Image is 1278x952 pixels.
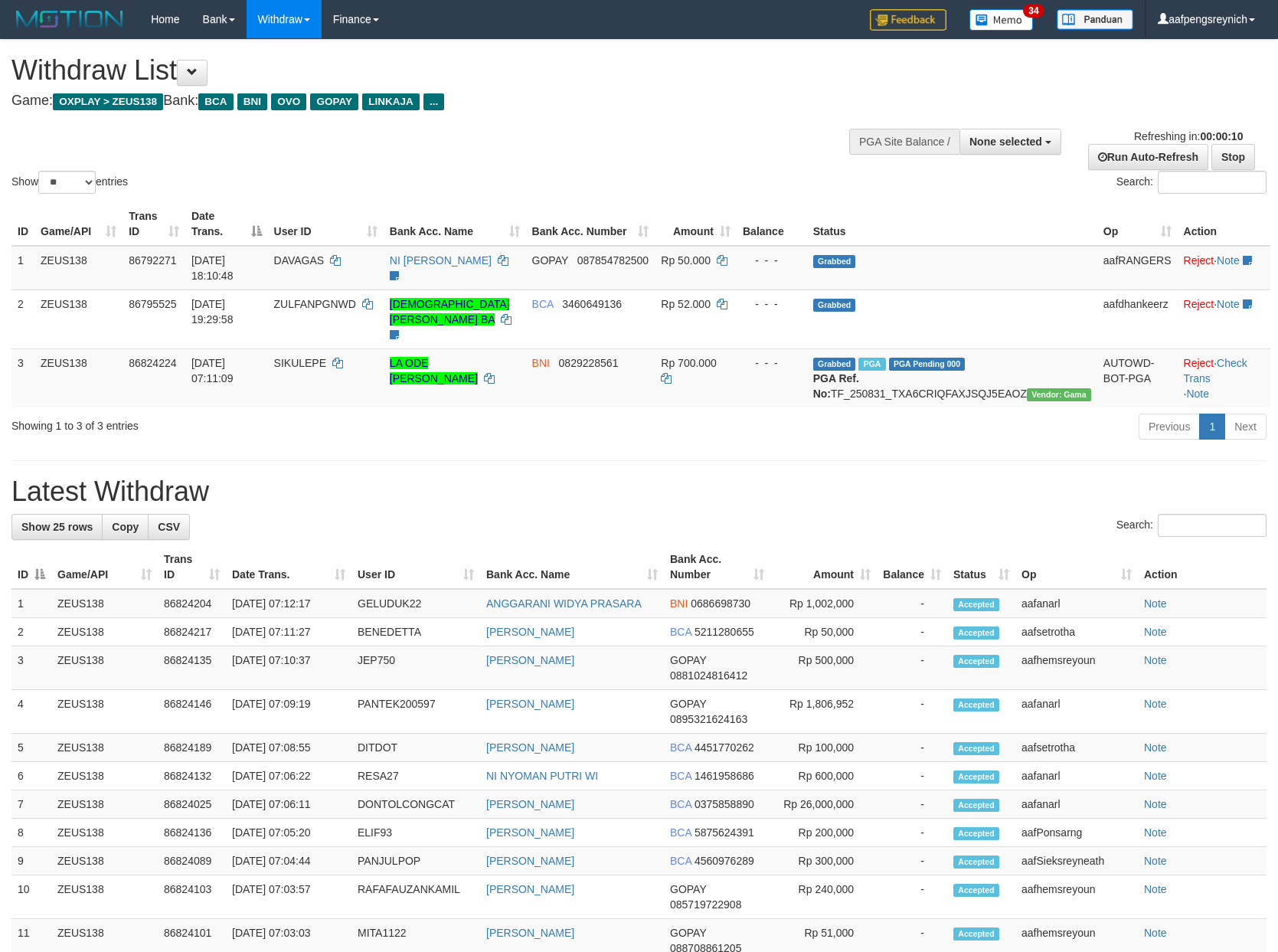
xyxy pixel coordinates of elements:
td: 1 [11,246,34,290]
td: BENEDETTA [351,618,480,646]
td: ZEUS138 [51,790,158,819]
div: - - - [743,296,801,312]
span: DAVAGAS [274,254,325,267]
span: Grabbed [813,255,856,268]
span: GOPAY [670,883,706,895]
td: 86824089 [158,847,226,875]
span: Accepted [953,626,999,640]
td: ZEUS138 [51,819,158,847]
a: 1 [1199,414,1225,440]
td: 86824135 [158,646,226,690]
td: JEP750 [351,646,480,690]
td: ELIF93 [351,819,480,847]
span: GOPAY [310,93,358,110]
span: Show 25 rows [21,521,93,533]
a: Run Auto-Refresh [1088,144,1208,170]
strong: 00:00:10 [1200,130,1243,142]
td: 1 [11,589,51,618]
td: ZEUS138 [34,246,123,290]
span: 86792271 [129,254,176,267]
td: aafRANGERS [1097,246,1178,290]
td: Rp 600,000 [770,762,877,790]
a: [PERSON_NAME] [486,654,574,666]
span: BNI [237,93,267,110]
td: PANJULPOP [351,847,480,875]
span: BCA [670,741,691,754]
td: [DATE] 07:05:20 [226,819,351,847]
th: Action [1178,202,1270,246]
td: [DATE] 07:11:27 [226,618,351,646]
a: Note [1144,597,1167,610]
span: Accepted [953,698,999,712]
span: BCA [670,855,691,867]
h4: Game: Bank: [11,93,837,109]
a: Note [1144,883,1167,895]
a: Check Trans [1184,357,1247,384]
th: Trans ID: activate to sort column ascending [158,545,226,589]
td: ZEUS138 [51,875,158,919]
td: - [877,589,947,618]
td: ZEUS138 [34,348,123,407]
td: ZEUS138 [51,589,158,618]
a: LA ODE [PERSON_NAME] [390,357,478,384]
span: Copy 087854782500 to clipboard [577,254,649,267]
th: Bank Acc. Number: activate to sort column ascending [526,202,655,246]
span: CSV [158,521,180,533]
td: ZEUS138 [51,762,158,790]
h1: Withdraw List [11,55,837,86]
div: - - - [743,253,801,268]
select: Showentries [38,171,96,194]
td: - [877,690,947,734]
label: Search: [1116,514,1267,537]
span: Accepted [953,742,999,755]
td: aafdhankeerz [1097,290,1178,348]
th: Balance: activate to sort column ascending [877,545,947,589]
a: [PERSON_NAME] [486,626,574,638]
td: 86824025 [158,790,226,819]
b: PGA Ref. No: [813,372,859,400]
th: Game/API: activate to sort column ascending [34,202,123,246]
th: Status: activate to sort column ascending [947,545,1015,589]
td: - [877,618,947,646]
a: Note [1144,698,1167,710]
td: · [1178,246,1270,290]
td: 86824103 [158,875,226,919]
td: ZEUS138 [51,646,158,690]
span: [DATE] 07:11:09 [191,357,234,384]
td: 9 [11,847,51,875]
th: Game/API: activate to sort column ascending [51,545,158,589]
div: Showing 1 to 3 of 3 entries [11,412,521,433]
a: NI NYOMAN PUTRI WI [486,770,598,782]
td: - [877,762,947,790]
td: GELUDUK22 [351,589,480,618]
td: - [877,819,947,847]
a: Previous [1139,414,1200,440]
span: 86824224 [129,357,176,369]
a: Stop [1211,144,1255,170]
a: Next [1224,414,1267,440]
button: None selected [959,129,1061,155]
td: Rp 1,002,000 [770,589,877,618]
span: Rp 700.000 [661,357,716,369]
span: BCA [198,93,233,110]
span: Rp 52.000 [661,298,711,310]
a: Note [1186,388,1209,400]
span: Copy 5211280655 to clipboard [695,626,754,638]
img: Feedback.jpg [870,9,946,31]
span: Grabbed [813,358,856,371]
td: 10 [11,875,51,919]
td: [DATE] 07:08:55 [226,734,351,762]
td: 86824132 [158,762,226,790]
a: CSV [148,514,190,540]
td: - [877,646,947,690]
a: [PERSON_NAME] [486,855,574,867]
td: RAFAFAUZANKAMIL [351,875,480,919]
th: Status [807,202,1097,246]
td: ZEUS138 [51,690,158,734]
td: aafPonsarng [1015,819,1138,847]
td: · · [1178,348,1270,407]
td: 4 [11,690,51,734]
a: Note [1144,654,1167,666]
th: Date Trans.: activate to sort column ascending [226,545,351,589]
td: Rp 1,806,952 [770,690,877,734]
